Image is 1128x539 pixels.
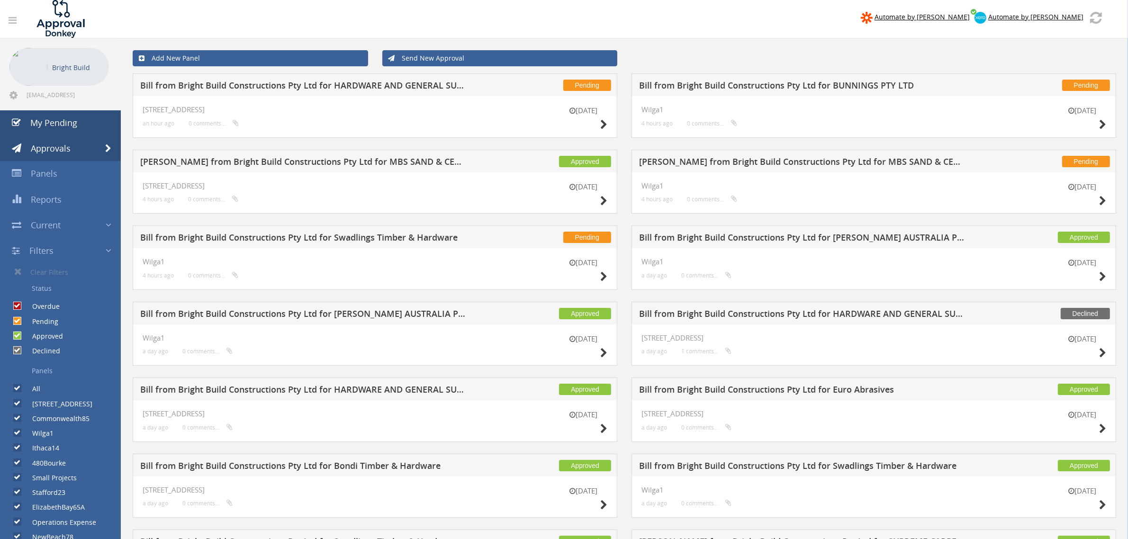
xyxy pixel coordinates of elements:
[182,500,233,507] small: 0 comments...
[140,157,469,169] h5: [PERSON_NAME] from Bright Build Constructions Pty Ltd for MBS SAND & CEMENT
[641,424,667,431] small: a day ago
[560,486,607,496] small: [DATE]
[143,106,607,114] h4: [STREET_ADDRESS]
[23,302,60,311] label: Overdue
[31,168,57,179] span: Panels
[641,500,667,507] small: a day ago
[143,196,174,203] small: 4 hours ago
[23,429,54,438] label: Wilga1
[1059,486,1106,496] small: [DATE]
[1059,106,1106,116] small: [DATE]
[1058,460,1110,471] span: Approved
[143,348,168,355] small: a day ago
[188,196,238,203] small: 0 comments...
[23,384,40,394] label: All
[641,486,1106,494] h4: Wilga1
[975,12,986,24] img: xero-logo.png
[189,120,239,127] small: 0 comments...
[560,182,607,192] small: [DATE]
[23,458,66,468] label: 480Bourke
[641,196,673,203] small: 4 hours ago
[641,272,667,279] small: a day ago
[1061,308,1110,319] span: Declined
[641,334,1106,342] h4: [STREET_ADDRESS]
[641,348,667,355] small: a day ago
[563,80,611,91] span: Pending
[1062,80,1110,91] span: Pending
[23,399,92,409] label: [STREET_ADDRESS]
[23,443,59,453] label: Ithaca14
[639,309,968,321] h5: Bill from Bright Build Constructions Pty Ltd for HARDWARE AND GENERAL SUPPLIES LTD
[382,50,618,66] a: Send New Approval
[1059,182,1106,192] small: [DATE]
[687,120,737,127] small: 0 comments...
[143,334,607,342] h4: Wilga1
[143,500,168,507] small: a day ago
[23,518,96,527] label: Operations Expense
[681,500,731,507] small: 0 comments...
[639,233,968,245] h5: Bill from Bright Build Constructions Pty Ltd for [PERSON_NAME] AUSTRALIA PTY LTD
[31,143,71,154] span: Approvals
[1058,384,1110,395] span: Approved
[641,258,1106,266] h4: Wilga1
[23,332,63,341] label: Approved
[30,117,77,128] span: My Pending
[639,157,968,169] h5: [PERSON_NAME] from Bright Build Constructions Pty Ltd for MBS SAND & CEMENT
[27,91,107,99] span: [EMAIL_ADDRESS][DOMAIN_NAME]
[182,348,233,355] small: 0 comments...
[140,81,469,93] h5: Bill from Bright Build Constructions Pty Ltd for HARDWARE AND GENERAL SUPPLIES LTD
[641,182,1106,190] h4: Wilga1
[1059,334,1106,344] small: [DATE]
[681,272,731,279] small: 0 comments...
[1059,410,1106,420] small: [DATE]
[182,424,233,431] small: 0 comments...
[140,233,469,245] h5: Bill from Bright Build Constructions Pty Ltd for Swadlings Timber & Hardware
[681,348,731,355] small: 1 comments...
[23,317,58,326] label: Pending
[7,280,121,296] a: Status
[563,232,611,243] span: Pending
[133,50,368,66] a: Add New Panel
[1062,156,1110,167] span: Pending
[31,194,62,205] span: Reports
[560,410,607,420] small: [DATE]
[143,258,607,266] h4: Wilga1
[23,346,60,356] label: Declined
[140,309,469,321] h5: Bill from Bright Build Constructions Pty Ltd for [PERSON_NAME] AUSTRALIA PTY LTD
[639,81,968,93] h5: Bill from Bright Build Constructions Pty Ltd for BUNNINGS PTY LTD
[875,12,970,21] span: Automate by [PERSON_NAME]
[23,473,77,483] label: Small Projects
[7,363,121,379] a: Panels
[31,219,61,231] span: Current
[143,424,168,431] small: a day ago
[143,120,174,127] small: an hour ago
[559,384,611,395] span: Approved
[7,263,121,280] a: Clear Filters
[560,334,607,344] small: [DATE]
[559,156,611,167] span: Approved
[23,488,65,497] label: Stafford23
[29,245,54,256] span: Filters
[559,308,611,319] span: Approved
[23,414,90,423] label: Commonwealth85
[140,461,469,473] h5: Bill from Bright Build Constructions Pty Ltd for Bondi Timber & Hardware
[140,385,469,397] h5: Bill from Bright Build Constructions Pty Ltd for HARDWARE AND GENERAL SUPPLIES LTD
[861,12,873,24] img: zapier-logomark.png
[641,106,1106,114] h4: Wilga1
[559,460,611,471] span: Approved
[681,424,731,431] small: 0 comments...
[52,62,104,73] p: Bright Build
[560,106,607,116] small: [DATE]
[143,410,607,418] h4: [STREET_ADDRESS]
[687,196,737,203] small: 0 comments...
[143,272,174,279] small: 4 hours ago
[1058,232,1110,243] span: Approved
[639,461,968,473] h5: Bill from Bright Build Constructions Pty Ltd for Swadlings Timber & Hardware
[143,486,607,494] h4: [STREET_ADDRESS]
[143,182,607,190] h4: [STREET_ADDRESS]
[988,12,1083,21] span: Automate by [PERSON_NAME]
[560,258,607,268] small: [DATE]
[641,120,673,127] small: 4 hours ago
[1059,258,1106,268] small: [DATE]
[23,503,85,512] label: ElizabethBay65A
